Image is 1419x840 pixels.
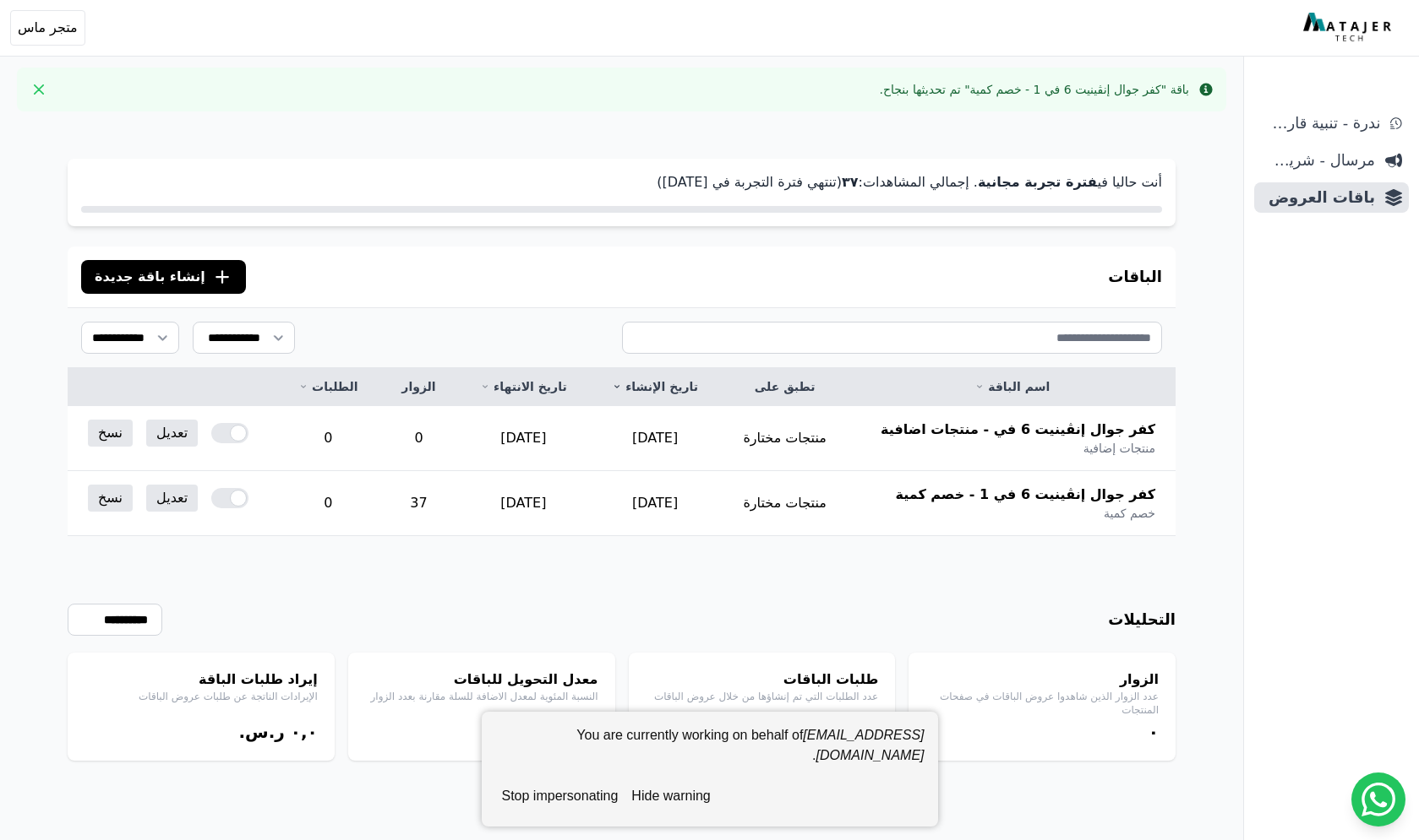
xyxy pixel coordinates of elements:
[589,471,720,536] td: [DATE]
[10,10,85,46] button: متجر ماس
[1261,186,1375,209] span: باقات العروض
[365,669,598,690] h4: معدل التحويل للباقات
[925,720,1159,744] div: ۰
[457,471,589,536] td: [DATE]
[1104,505,1155,522] span: خصم كمية
[881,420,1155,440] span: كفر جوال إنڤينيت 6 في - منتجات اضافية
[380,471,458,536] td: 37
[803,728,924,762] em: [EMAIL_ADDRESS][DOMAIN_NAME]
[895,485,1155,505] span: كفر جوال إنڤينيت 6 في 1 - خصم كمية
[721,406,849,471] td: منتجات مختارة
[88,420,133,447] a: نسخ
[276,471,380,536] td: 0
[721,368,849,406] th: تطبق على
[721,471,849,536] td: منتجات مختارة
[1303,13,1395,43] img: MatajerTech Logo
[85,669,318,690] h4: إيراد طلبات الباقة
[842,174,859,190] strong: ۳٧
[85,690,318,703] p: الإيرادات الناتجة عن طلبات عروض الباقات
[925,690,1159,717] p: عدد الزوار الذين شاهدوا عروض الباقات في صفحات المنتجات
[495,779,625,813] button: stop impersonating
[276,406,380,471] td: 0
[18,18,78,38] span: متجر ماس
[146,420,198,447] a: تعديل
[297,378,360,395] a: الطلبات
[925,669,1159,690] h4: الزوار
[291,722,318,742] bdi: ۰,۰
[95,267,205,287] span: إنشاء باقة جديدة
[1083,440,1155,457] span: منتجات إضافية
[646,669,879,690] h4: طلبات الباقات
[478,378,569,395] a: تاريخ الانتهاء
[646,690,879,703] p: عدد الطلبات التي تم إنشاؤها من خلال عروض الباقات
[495,725,925,779] div: You are currently working on behalf of .
[978,174,1097,190] strong: فترة تجربة مجانية
[380,368,458,406] th: الزوار
[25,76,52,103] button: Close
[457,406,589,471] td: [DATE]
[1261,149,1375,172] span: مرسال - شريط دعاية
[1108,608,1176,631] h3: التحليلات
[238,722,284,742] span: ر.س.
[365,690,598,703] p: النسبة المئوية لمعدل الاضافة للسلة مقارنة بعدد الزوار
[589,406,720,471] td: [DATE]
[88,485,133,512] a: نسخ
[380,406,458,471] td: 0
[146,485,198,512] a: تعديل
[625,779,717,813] button: hide warning
[869,378,1155,395] a: اسم الباقة
[1108,265,1162,289] h3: الباقات
[81,172,1162,192] p: أنت حاليا في . إجمالي المشاهدات: (تنتهي فترة التجربة في [DATE])
[609,378,700,395] a: تاريخ الإنشاء
[880,81,1189,98] div: باقة "كفر جوال إنڤينيت 6 في 1 - خصم كمية" تم تحديثها بنجاح.
[1261,111,1380,135] span: ندرة - تنبية قارب علي النفاذ
[81,260,246,294] button: إنشاء باقة جديدة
